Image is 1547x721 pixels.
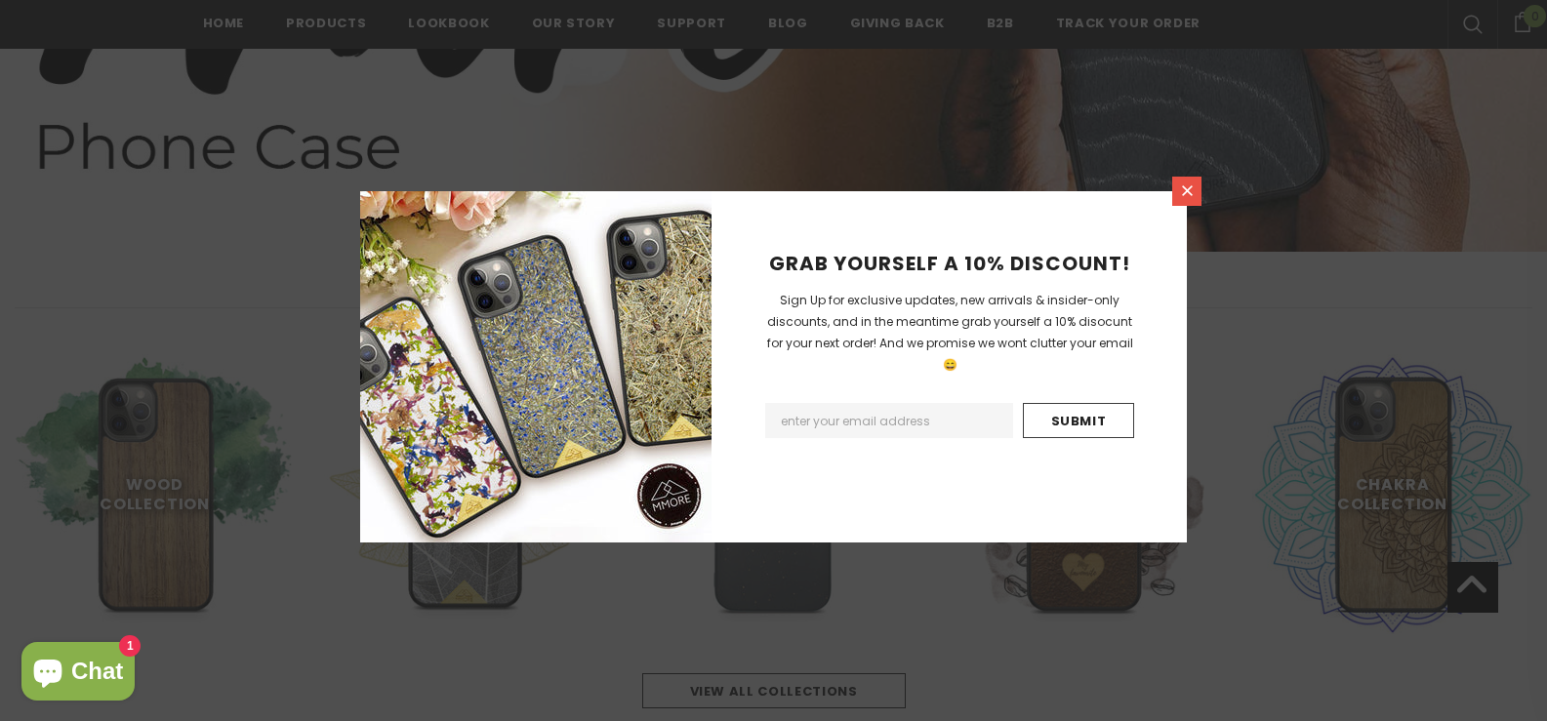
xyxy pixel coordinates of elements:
input: Submit [1023,403,1134,438]
a: Close [1172,177,1201,206]
inbox-online-store-chat: Shopify online store chat [16,642,141,705]
span: Sign Up for exclusive updates, new arrivals & insider-only discounts, and in the meantime grab yo... [767,292,1133,373]
span: GRAB YOURSELF A 10% DISCOUNT! [769,250,1130,277]
input: Email Address [765,403,1013,438]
